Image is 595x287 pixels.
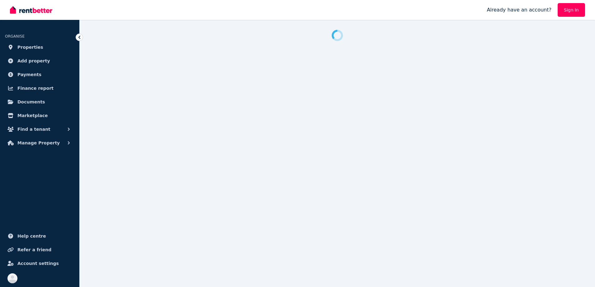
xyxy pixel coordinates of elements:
span: Marketplace [17,112,48,119]
a: Account settings [5,257,74,270]
span: Add property [17,57,50,65]
span: Refer a friend [17,246,51,253]
span: Payments [17,71,41,78]
img: RentBetter [10,5,52,15]
a: Payments [5,68,74,81]
span: Manage Property [17,139,60,147]
a: Marketplace [5,109,74,122]
span: Find a tenant [17,125,50,133]
span: Already have an account? [487,6,551,14]
button: Manage Property [5,137,74,149]
a: Add property [5,55,74,67]
span: ORGANISE [5,34,25,39]
a: Finance report [5,82,74,94]
a: Properties [5,41,74,53]
span: Finance report [17,84,54,92]
button: Find a tenant [5,123,74,135]
span: Properties [17,43,43,51]
a: Refer a friend [5,244,74,256]
a: Help centre [5,230,74,242]
a: Sign In [558,3,585,17]
span: Help centre [17,232,46,240]
a: Documents [5,96,74,108]
span: Account settings [17,260,59,267]
span: Documents [17,98,45,106]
